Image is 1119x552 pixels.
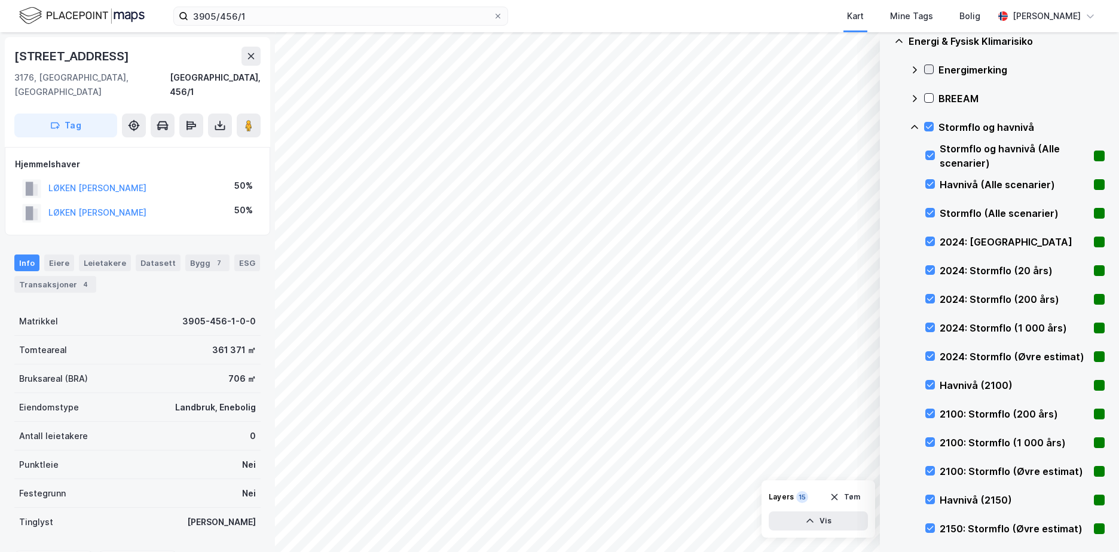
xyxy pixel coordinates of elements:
[187,515,256,529] div: [PERSON_NAME]
[170,70,261,99] div: [GEOGRAPHIC_DATA], 456/1
[1059,495,1119,552] iframe: Chat Widget
[940,263,1089,278] div: 2024: Stormflo (20 års)
[80,278,91,290] div: 4
[14,70,170,99] div: 3176, [GEOGRAPHIC_DATA], [GEOGRAPHIC_DATA]
[213,257,225,269] div: 7
[938,63,1105,77] div: Energimerking
[14,114,117,137] button: Tag
[769,511,868,530] button: Vis
[19,314,58,329] div: Matrikkel
[1013,9,1081,23] div: [PERSON_NAME]
[796,491,808,503] div: 15
[228,372,256,386] div: 706 ㎡
[847,9,864,23] div: Kart
[940,177,1089,192] div: Havnivå (Alle scenarier)
[79,254,131,271] div: Leietakere
[14,276,96,293] div: Transaksjoner
[940,235,1089,249] div: 2024: [GEOGRAPHIC_DATA]
[175,400,256,415] div: Landbruk, Enebolig
[940,292,1089,306] div: 2024: Stormflo (200 års)
[185,254,230,271] div: Bygg
[212,343,256,357] div: 361 371 ㎡
[940,206,1089,220] div: Stormflo (Alle scenarier)
[14,47,132,66] div: [STREET_ADDRESS]
[769,492,794,502] div: Layers
[234,203,253,217] div: 50%
[19,5,145,26] img: logo.f888ab2527a4732fd821a326f86c7f29.svg
[940,493,1089,507] div: Havnivå (2150)
[940,349,1089,364] div: 2024: Stormflo (Øvre estimat)
[15,157,260,171] div: Hjemmelshaver
[19,343,67,357] div: Tomteareal
[19,429,88,443] div: Antall leietakere
[940,378,1089,392] div: Havnivå (2100)
[19,400,79,415] div: Eiendomstype
[940,436,1089,450] div: 2100: Stormflo (1 000 års)
[940,407,1089,421] div: 2100: Stormflo (200 års)
[938,91,1105,106] div: BREEAM
[19,458,59,472] div: Punktleie
[940,522,1089,536] div: 2150: Stormflo (Øvre estimat)
[19,486,66,501] div: Festegrunn
[19,515,53,529] div: Tinglyst
[938,120,1105,134] div: Stormflo og havnivå
[188,7,493,25] input: Søk på adresse, matrikkel, gårdeiere, leietakere eller personer
[44,254,74,271] div: Eiere
[890,9,933,23] div: Mine Tags
[959,9,980,23] div: Bolig
[242,486,256,501] div: Nei
[234,254,260,271] div: ESG
[940,464,1089,479] div: 2100: Stormflo (Øvre estimat)
[182,314,256,329] div: 3905-456-1-0-0
[19,372,88,386] div: Bruksareal (BRA)
[242,458,256,472] div: Nei
[909,34,1105,48] div: Energi & Fysisk Klimarisiko
[250,429,256,443] div: 0
[14,254,39,271] div: Info
[822,487,868,507] button: Tøm
[940,142,1089,170] div: Stormflo og havnivå (Alle scenarier)
[940,321,1089,335] div: 2024: Stormflo (1 000 års)
[136,254,181,271] div: Datasett
[234,179,253,193] div: 50%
